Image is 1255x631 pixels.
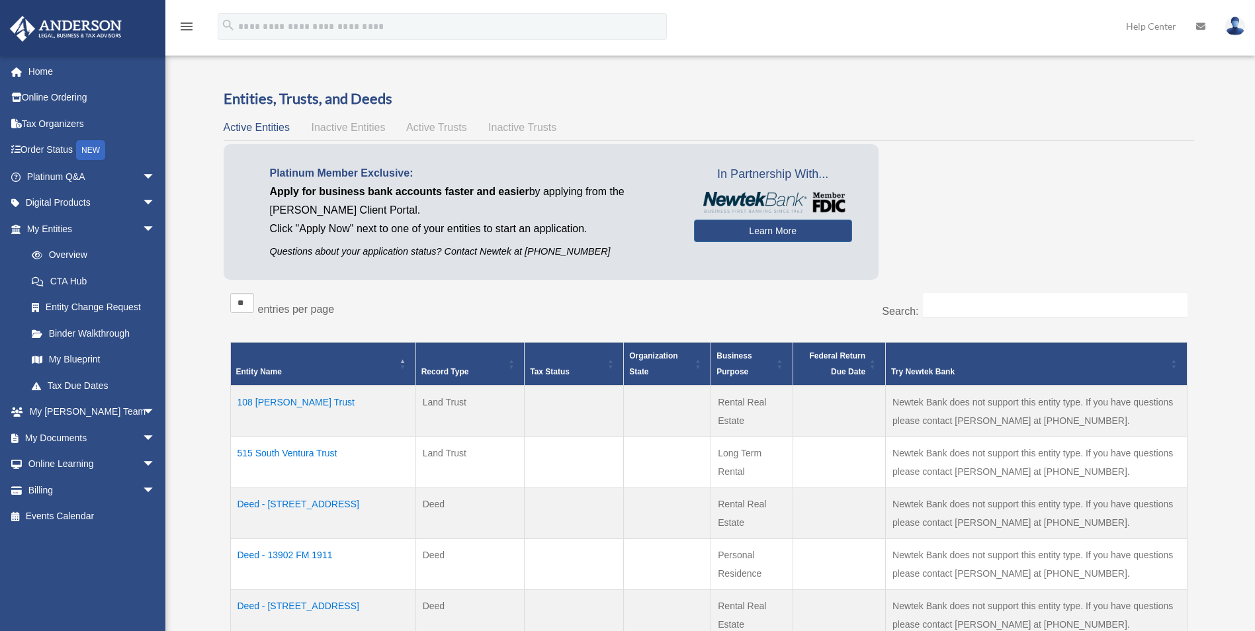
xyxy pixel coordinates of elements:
[9,425,175,451] a: My Documentsarrow_drop_down
[6,16,126,42] img: Anderson Advisors Platinum Portal
[882,306,918,317] label: Search:
[701,192,845,213] img: NewtekBankLogoSM.png
[230,487,415,538] td: Deed - [STREET_ADDRESS]
[629,351,677,376] span: Organization State
[142,425,169,452] span: arrow_drop_down
[224,122,290,133] span: Active Entities
[9,85,175,111] a: Online Ordering
[415,538,525,589] td: Deed
[530,367,570,376] span: Tax Status
[694,164,852,185] span: In Partnership With...
[270,243,674,260] p: Questions about your application status? Contact Newtek at [PHONE_NUMBER]
[230,538,415,589] td: Deed - 13902 FM 1911
[311,122,385,133] span: Inactive Entities
[142,163,169,190] span: arrow_drop_down
[270,183,674,220] p: by applying from the [PERSON_NAME] Client Portal.
[415,342,525,386] th: Record Type: Activate to sort
[9,503,175,530] a: Events Calendar
[886,487,1187,538] td: Newtek Bank does not support this entity type. If you have questions please contact [PERSON_NAME]...
[9,451,175,478] a: Online Learningarrow_drop_down
[711,437,793,487] td: Long Term Rental
[230,386,415,437] td: 108 [PERSON_NAME] Trust
[19,294,169,321] a: Entity Change Request
[142,216,169,243] span: arrow_drop_down
[886,538,1187,589] td: Newtek Bank does not support this entity type. If you have questions please contact [PERSON_NAME]...
[711,538,793,589] td: Personal Residence
[142,190,169,217] span: arrow_drop_down
[9,137,175,164] a: Order StatusNEW
[9,110,175,137] a: Tax Organizers
[415,487,525,538] td: Deed
[9,58,175,85] a: Home
[19,320,169,347] a: Binder Walkthrough
[415,437,525,487] td: Land Trust
[9,163,175,190] a: Platinum Q&Aarrow_drop_down
[891,364,1166,380] div: Try Newtek Bank
[415,386,525,437] td: Land Trust
[258,304,335,315] label: entries per page
[19,347,169,373] a: My Blueprint
[886,386,1187,437] td: Newtek Bank does not support this entity type. If you have questions please contact [PERSON_NAME]...
[809,351,865,376] span: Federal Return Due Date
[270,220,674,238] p: Click "Apply Now" next to one of your entities to start an application.
[886,437,1187,487] td: Newtek Bank does not support this entity type. If you have questions please contact [PERSON_NAME]...
[76,140,105,160] div: NEW
[421,367,469,376] span: Record Type
[694,220,852,242] a: Learn More
[179,23,195,34] a: menu
[230,437,415,487] td: 515 South Ventura Trust
[142,451,169,478] span: arrow_drop_down
[716,351,752,376] span: Business Purpose
[9,477,175,503] a: Billingarrow_drop_down
[236,367,282,376] span: Entity Name
[9,216,169,242] a: My Entitiesarrow_drop_down
[19,372,169,399] a: Tax Due Dates
[142,477,169,504] span: arrow_drop_down
[525,342,624,386] th: Tax Status: Activate to sort
[406,122,467,133] span: Active Trusts
[270,186,529,197] span: Apply for business bank accounts faster and easier
[142,399,169,426] span: arrow_drop_down
[179,19,195,34] i: menu
[9,190,175,216] a: Digital Productsarrow_drop_down
[624,342,711,386] th: Organization State: Activate to sort
[711,342,793,386] th: Business Purpose: Activate to sort
[793,342,885,386] th: Federal Return Due Date: Activate to sort
[19,268,169,294] a: CTA Hub
[1225,17,1245,36] img: User Pic
[886,342,1187,386] th: Try Newtek Bank : Activate to sort
[711,487,793,538] td: Rental Real Estate
[270,164,674,183] p: Platinum Member Exclusive:
[9,399,175,425] a: My [PERSON_NAME] Teamarrow_drop_down
[488,122,556,133] span: Inactive Trusts
[230,342,415,386] th: Entity Name: Activate to invert sorting
[224,89,1194,109] h3: Entities, Trusts, and Deeds
[221,18,236,32] i: search
[19,242,162,269] a: Overview
[711,386,793,437] td: Rental Real Estate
